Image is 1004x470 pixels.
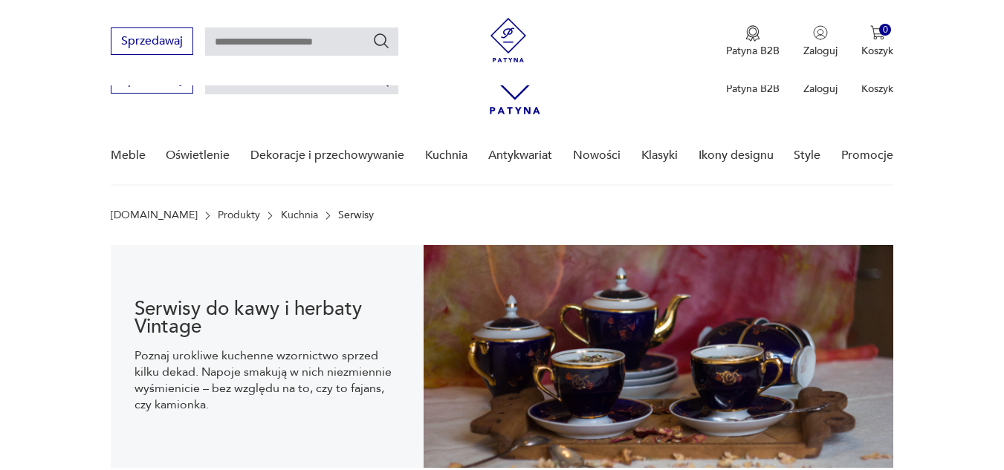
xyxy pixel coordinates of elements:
div: 0 [879,24,892,36]
img: Ikona koszyka [870,25,885,40]
button: Patyna B2B [726,25,780,58]
img: Patyna - sklep z meblami i dekoracjami vintage [486,18,531,62]
p: Zaloguj [803,82,838,96]
a: Nowości [573,127,621,184]
a: Kuchnia [281,209,318,221]
img: Ikonka użytkownika [813,25,828,40]
button: Zaloguj [803,25,838,58]
button: 0Koszyk [861,25,893,58]
p: Koszyk [861,82,893,96]
p: Serwisy [338,209,374,221]
button: Sprzedawaj [111,27,193,55]
a: Oświetlenie [166,127,230,184]
p: Zaloguj [803,44,838,58]
img: Ikona medalu [745,25,760,42]
a: Promocje [841,127,893,184]
a: Sprzedawaj [111,37,193,48]
a: Klasyki [641,127,678,184]
a: Kuchnia [425,127,467,184]
a: Ikona medaluPatyna B2B [726,25,780,58]
p: Koszyk [861,44,893,58]
a: Antykwariat [488,127,552,184]
a: Meble [111,127,146,184]
a: Ikony designu [699,127,774,184]
a: Produkty [218,209,260,221]
p: Patyna B2B [726,82,780,96]
h1: Serwisy do kawy i herbaty Vintage [135,300,401,336]
a: Sprzedawaj [111,76,193,86]
img: 6c3219ab6e0285d0a5357e1c40c362de.jpg [424,245,893,468]
p: Patyna B2B [726,44,780,58]
a: [DOMAIN_NAME] [111,209,198,221]
p: Poznaj urokliwe kuchenne wzornictwo sprzed kilku dekad. Napoje smakują w nich niezmiennie wyśmien... [135,347,401,413]
a: Dekoracje i przechowywanie [250,127,404,184]
a: Style [794,127,820,184]
button: Szukaj [372,32,390,50]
